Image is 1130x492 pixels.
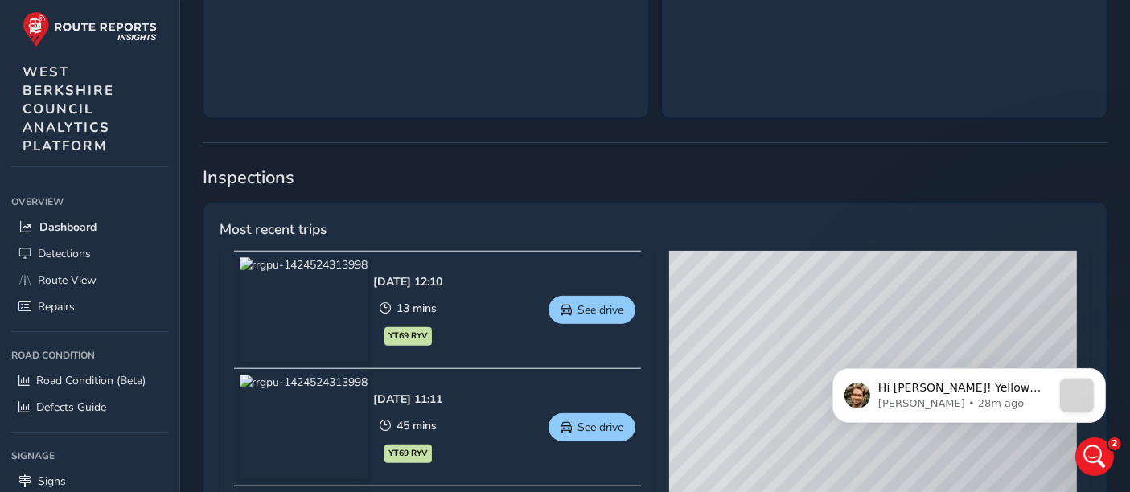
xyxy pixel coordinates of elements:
[36,373,146,388] span: Road Condition (Beta)
[11,267,168,293] a: Route View
[11,444,168,468] div: Signage
[397,418,437,433] span: 45 mins
[11,240,168,267] a: Detections
[38,299,75,314] span: Repairs
[220,219,327,240] span: Most recent trips
[11,293,168,320] a: Repairs
[38,474,66,489] span: Signs
[549,413,635,441] button: See drive
[374,274,443,289] div: [DATE] 12:10
[38,273,97,288] span: Route View
[240,375,368,479] img: rrgpu-1424524313998
[11,190,168,214] div: Overview
[808,336,1130,449] iframe: Intercom notifications message
[1075,437,1114,476] iframe: Intercom live chat
[577,420,623,435] span: See drive
[11,367,168,394] a: Road Condition (Beta)
[240,257,368,362] img: rrgpu-1424524313998
[203,166,1107,190] span: Inspections
[11,214,168,240] a: Dashboard
[23,63,114,155] span: WEST BERKSHIRE COUNCIL ANALYTICS PLATFORM
[397,301,437,316] span: 13 mins
[11,394,168,420] a: Defects Guide
[39,219,97,235] span: Dashboard
[577,302,623,318] span: See drive
[389,330,428,342] span: YT69 RYV
[36,400,106,415] span: Defects Guide
[11,343,168,367] div: Road Condition
[23,11,157,47] img: rr logo
[1108,437,1121,450] span: 2
[374,392,443,407] div: [DATE] 11:11
[38,246,91,261] span: Detections
[389,447,428,460] span: YT69 RYV
[549,296,635,324] button: See drive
